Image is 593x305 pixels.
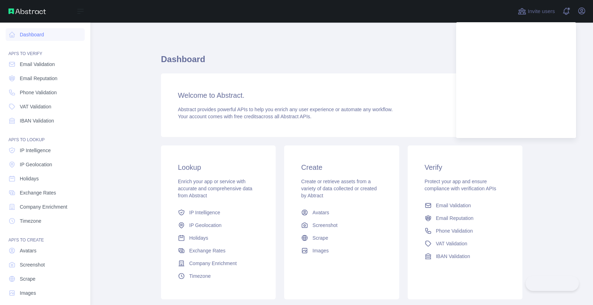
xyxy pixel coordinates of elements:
[20,175,39,182] span: Holidays
[189,209,220,216] span: IP Intelligence
[6,258,85,271] a: Screenshot
[422,212,508,225] a: Email Reputation
[526,276,579,291] iframe: Toggle Customer Support
[6,273,85,285] a: Scrape
[425,179,496,191] span: Protect your app and ensure compliance with verification APIs
[189,247,226,254] span: Exchange Rates
[20,61,55,68] span: Email Validation
[298,232,385,244] a: Scrape
[298,219,385,232] a: Screenshot
[301,179,377,198] span: Create or retrieve assets from a variety of data collected or created by Abtract
[20,117,54,124] span: IBAN Validation
[178,107,393,112] span: Abstract provides powerful APIs to help you enrich any user experience or automate any workflow.
[20,289,36,297] span: Images
[20,147,51,154] span: IP Intelligence
[178,114,311,119] span: Your account comes with across all Abstract APIs.
[20,217,41,225] span: Timezone
[422,225,508,237] a: Phone Validation
[20,75,58,82] span: Email Reputation
[175,219,262,232] a: IP Geolocation
[422,237,508,250] a: VAT Validation
[6,128,85,143] div: API'S TO LOOKUP
[6,158,85,171] a: IP Geolocation
[6,229,85,243] div: API'S TO CREATE
[20,275,35,282] span: Scrape
[312,222,337,229] span: Screenshot
[6,172,85,185] a: Holidays
[175,270,262,282] a: Timezone
[298,244,385,257] a: Images
[178,90,505,100] h3: Welcome to Abstract.
[178,179,252,198] span: Enrich your app or service with accurate and comprehensive data from Abstract
[6,72,85,85] a: Email Reputation
[6,186,85,199] a: Exchange Rates
[312,209,329,216] span: Avatars
[20,89,57,96] span: Phone Validation
[528,7,555,16] span: Invite users
[301,162,382,172] h3: Create
[189,273,211,280] span: Timezone
[436,240,467,247] span: VAT Validation
[189,222,222,229] span: IP Geolocation
[189,234,208,241] span: Holidays
[234,114,258,119] span: free credits
[6,86,85,99] a: Phone Validation
[189,260,237,267] span: Company Enrichment
[6,114,85,127] a: IBAN Validation
[422,199,508,212] a: Email Validation
[20,103,51,110] span: VAT Validation
[175,244,262,257] a: Exchange Rates
[20,189,56,196] span: Exchange Rates
[6,201,85,213] a: Company Enrichment
[175,257,262,270] a: Company Enrichment
[516,6,556,17] button: Invite users
[175,206,262,219] a: IP Intelligence
[178,162,259,172] h3: Lookup
[312,247,329,254] span: Images
[6,100,85,113] a: VAT Validation
[312,234,328,241] span: Scrape
[6,28,85,41] a: Dashboard
[6,58,85,71] a: Email Validation
[6,215,85,227] a: Timezone
[20,161,52,168] span: IP Geolocation
[6,42,85,56] div: API'S TO VERIFY
[161,54,522,71] h1: Dashboard
[422,250,508,263] a: IBAN Validation
[6,287,85,299] a: Images
[20,261,45,268] span: Screenshot
[175,232,262,244] a: Holidays
[425,162,505,172] h3: Verify
[436,227,473,234] span: Phone Validation
[20,247,36,254] span: Avatars
[436,202,471,209] span: Email Validation
[436,253,470,260] span: IBAN Validation
[20,203,67,210] span: Company Enrichment
[298,206,385,219] a: Avatars
[436,215,474,222] span: Email Reputation
[6,144,85,157] a: IP Intelligence
[8,8,46,14] img: Abstract API
[6,244,85,257] a: Avatars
